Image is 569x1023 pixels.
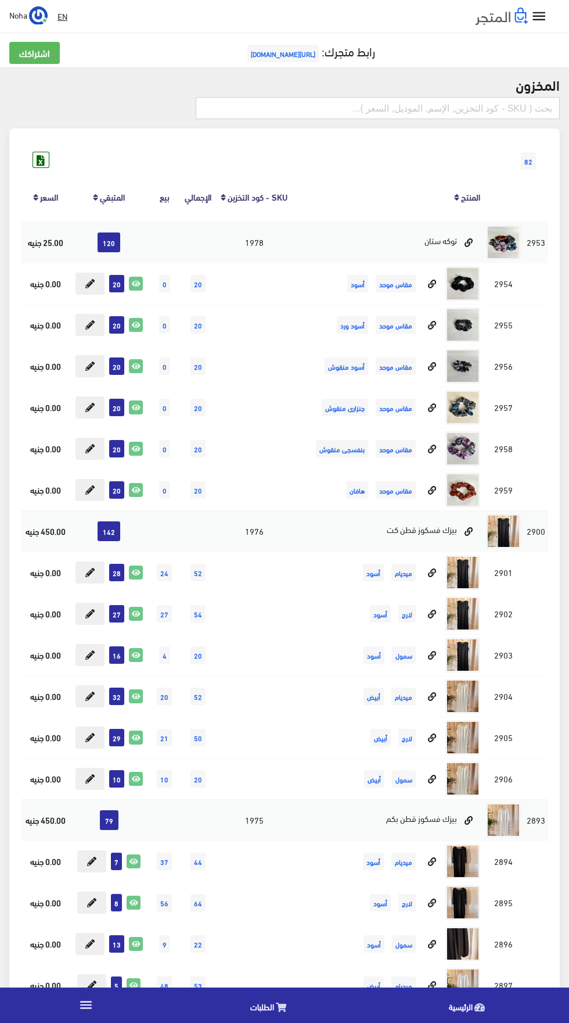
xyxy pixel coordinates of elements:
[109,770,124,788] span: 10
[159,935,170,953] span: 9
[109,564,124,581] span: 28
[215,799,293,840] td: 1975
[483,758,524,799] td: 2906
[483,263,524,304] td: 2954
[78,997,93,1013] i: 
[109,729,124,746] span: 29
[476,8,528,25] img: .
[483,840,524,882] td: 2894
[244,40,375,62] a: رابط متجرك:[URL][DOMAIN_NAME]
[190,770,206,788] span: 20
[391,853,416,870] span: ميديام
[9,77,560,92] h2: المخزون
[190,564,206,581] span: 52
[483,304,524,345] td: 2955
[111,853,122,870] span: 7
[21,634,70,675] td: 0.00 جنيه
[398,894,416,911] span: لارج
[14,943,58,988] iframe: Drift Widget Chat Controller
[391,688,416,705] span: ميديام
[98,521,120,541] span: 142
[215,221,293,263] td: 1978
[363,935,384,953] span: أسود
[398,605,416,623] span: لارج
[483,964,524,1006] td: 2897
[293,221,483,263] td: توكه ستان
[181,173,215,221] th: اﻹجمالي
[445,555,480,590] img: byzk-fskoz-ktn-kt.jpg
[111,894,122,911] span: 8
[9,6,48,24] a: ... Noha
[445,473,480,507] img: tokh-stan.jpg
[159,646,170,664] span: 4
[109,316,124,334] span: 20
[159,275,170,292] span: 0
[247,45,319,62] span: [URL][DOMAIN_NAME]
[9,42,60,64] a: اشتراكك
[316,440,368,457] span: بنفسجى منقوش
[483,469,524,510] td: 2959
[449,999,473,1014] span: الرئيسية
[21,882,70,923] td: 0.00 جنيه
[159,440,170,457] span: 0
[190,729,206,746] span: 50
[21,510,70,552] td: 450.00 جنيه
[524,799,548,840] td: 2893
[21,345,70,387] td: 0.00 جنيه
[190,688,206,705] span: 52
[157,688,172,705] span: 20
[483,593,524,634] td: 2902
[21,428,70,469] td: 0.00 جنيه
[100,188,125,205] a: المتبقي
[109,275,124,292] span: 20
[21,840,70,882] td: 0.00 جنيه
[445,844,480,879] img: byzk-fskoz-ktn-bkm.jpg
[483,387,524,428] td: 2957
[376,440,416,457] span: مقاس موحد
[376,316,416,334] span: مقاس موحد
[483,923,524,964] td: 2896
[21,263,70,304] td: 0.00 جنيه
[392,646,416,664] span: سمول
[40,188,58,205] a: السعر
[159,399,170,416] span: 0
[190,399,206,416] span: 20
[190,481,206,499] span: 20
[325,357,368,375] span: أسود منقوش
[9,8,27,22] span: Noha
[376,275,416,292] span: مقاس موحد
[398,729,416,746] span: لارج
[370,605,391,623] span: أسود
[445,761,480,796] img: byzk-fskoz-ktn-kt.jpg
[109,935,124,953] span: 13
[363,977,384,994] span: أبيض
[53,6,72,27] a: EN
[21,923,70,964] td: 0.00 جنيه
[376,357,416,375] span: مقاس موحد
[190,935,206,953] span: 22
[391,564,416,581] span: ميديام
[159,481,170,499] span: 0
[445,390,480,425] img: tokh-stan.jpg
[190,605,206,623] span: 54
[190,316,206,334] span: 20
[483,345,524,387] td: 2956
[21,469,70,510] td: 0.00 جنيه
[57,9,67,23] u: EN
[109,399,124,416] span: 20
[172,990,370,1020] a: الطلبات
[483,552,524,593] td: 2901
[461,188,480,205] a: المنتج
[363,564,384,581] span: أسود
[391,977,416,994] span: ميديام
[486,803,521,838] img: byzk-fskoz-ktn-bkm.jpg
[111,977,122,994] span: 5
[483,428,524,469] td: 2958
[228,188,287,205] a: SKU - كود التخزين
[157,605,172,623] span: 27
[293,799,483,840] td: بيزك فسكوز قطن بكم
[347,275,368,292] span: أسود
[29,6,48,25] img: ...
[445,885,480,920] img: byzk-fskoz-ktn-bkm.jpg
[483,882,524,923] td: 2895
